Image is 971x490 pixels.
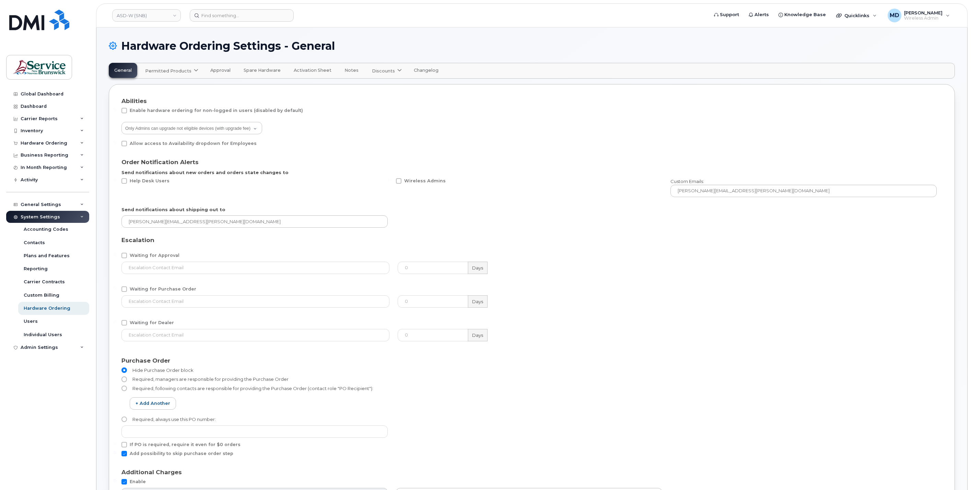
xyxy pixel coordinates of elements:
div: Purchase Order [121,356,942,365]
span: Waiting for Purchase Order [130,286,196,292]
input: Escalation Contact Email [121,295,389,308]
span: Changelog [414,68,438,73]
div: Additional Charges [121,468,942,476]
label: Send notifications about new orders and orders state changes to [121,169,289,176]
input: xpxjlekvqpviurm@rbzrm.rvg [121,215,388,228]
input: Required, always use this PO number: [121,417,127,422]
h1: Hardware Ordering Settings - General [109,40,955,52]
span: Permitted Products [145,68,191,74]
input: Required, following contacts are responsible for providing the Purchase Order (contact role "PO R... [121,386,127,391]
input: Add possibility to skip purchase order step [113,451,117,454]
a: Activation Sheet [289,63,337,78]
div: Escalation [121,236,942,244]
div: Abilities [121,97,942,105]
a: Approval [205,63,236,78]
span: Hide Purchase Order block [130,367,194,373]
a: Changelog [409,63,444,78]
input: Hide Purchase Order block [121,367,127,373]
span: Approval [210,68,231,73]
span: Waiting for Dealer [130,320,174,325]
a: General [109,63,137,78]
input: Escalation Contact Email [121,329,389,341]
span: Enable hardware ordering for non-logged in users (disabled by default) [130,108,303,113]
input: xpxjlekvqpviurm@rbzrm.rvg [670,185,937,197]
span: Activation Sheet [294,68,331,73]
input: Enable hardware ordering for non-logged in users (disabled by default) [113,108,117,111]
label: Days [468,262,488,274]
input: Waiting for Dealer [113,320,117,323]
span: Discounts [372,68,395,74]
span: Allow access to Availability dropdown for Employees [130,141,257,146]
span: Required, following contacts are responsible for providing the Purchase Order (contact role "PO R... [130,386,373,391]
input: Escalation Contact Email [121,262,389,274]
span: Required, always use this PO number: [130,417,216,422]
span: Enable [130,479,146,484]
input: Wireless Admins [388,178,391,182]
a: Permitted Products [140,63,202,78]
label: Days [468,295,488,308]
span: Notes [344,68,359,73]
input: Help Desk Users [113,178,117,182]
span: If PO is required, require it even for $0 orders [130,442,241,447]
a: Notes [339,63,364,78]
span: Waiting for Approval [130,253,179,258]
input: Waiting for Approval [113,253,117,256]
span: + Add another [136,400,170,407]
input: Allow access to Availability dropdown for Employees [113,141,117,144]
input: If PO is required, require it even for $0 orders [113,442,117,445]
span: Add possibility to skip purchase order step [130,451,233,456]
div: Order Notification Alerts [121,158,942,166]
span: Custom Emails: [670,179,704,184]
input: Enable [113,479,117,482]
span: Wireless Admins [404,178,446,183]
label: Send notifications about shipping out to [121,206,225,213]
a: Spare Hardware [238,63,286,78]
button: + Add another [130,397,176,410]
input: Waiting for Purchase Order [113,286,117,290]
span: Required, managers are responsible for providing the Purchase Order [130,376,289,382]
span: Spare Hardware [244,68,281,73]
label: Days [468,329,488,341]
span: Help Desk Users [130,178,169,183]
input: Required, managers are responsible for providing the Purchase Order [121,376,127,382]
a: Discounts [366,63,406,78]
